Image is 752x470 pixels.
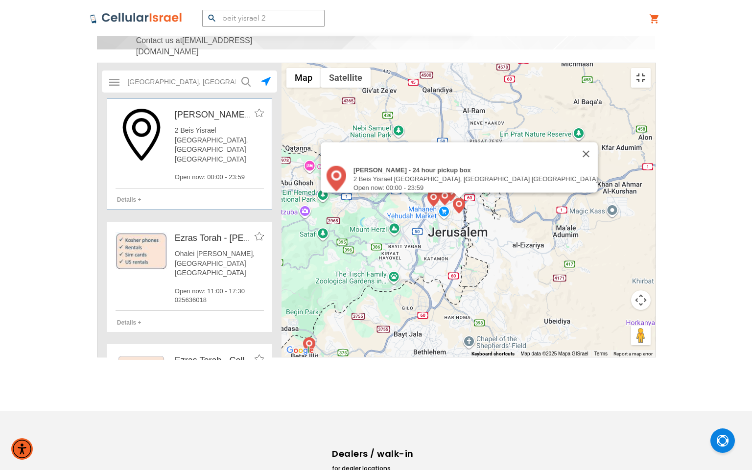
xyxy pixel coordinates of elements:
[613,351,653,356] a: Report a map error
[255,354,263,363] img: favorites_store_disabled.png
[175,233,312,243] span: Ezras Torah - [PERSON_NAME] IT
[471,351,515,357] button: Keyboard shortcuts
[116,232,167,269] img: https://call.cellularisrael.com/media/mageplaza/store_locator/resize/100x/r/u/rubin.jpg
[117,319,141,326] span: Details +
[116,354,167,384] img: https://call.cellularisrael.com/media/mageplaza/store_locator/r/e/rentals_3_.png
[631,68,651,88] button: Toggle fullscreen view
[353,183,598,192] div: Open now: 00:00 - 23:59
[255,109,263,117] img: favorites_store_disabled.png
[321,68,371,88] button: Show satellite imagery
[121,72,258,92] input: Enter a location
[353,175,598,182] span: 2 Beis Yisrael [GEOGRAPHIC_DATA], [GEOGRAPHIC_DATA] [GEOGRAPHIC_DATA]
[631,326,651,345] button: Drag Pegman onto the map to open Street View
[116,109,167,161] img: https://call.cellularisrael.com/static/version1756974365/frontend/Logicrays/cellularisrael/en_US/...
[594,351,608,356] a: Terms (opens in new tab)
[286,68,321,88] button: Show street map
[175,110,329,119] span: [PERSON_NAME] - 24 hour pickup box
[175,355,262,365] span: Ezras Torah - Cell Talk
[631,290,651,310] button: Map camera controls
[255,232,263,240] img: favorites_store_disabled.png
[284,344,316,357] img: Google
[353,165,598,174] div: [PERSON_NAME] - 24 hour pickup box
[117,196,141,203] span: Details +
[175,173,264,182] span: Open now: 00:00 - 23:59
[175,287,264,296] span: Open now: 11:00 - 17:30
[175,249,264,278] span: Ohalei [PERSON_NAME], [GEOGRAPHIC_DATA] [GEOGRAPHIC_DATA]
[202,10,325,27] input: Search
[11,438,33,460] div: Accessibility Menu
[175,296,264,305] span: 025636018
[520,351,588,356] span: Map data ©2025 Mapa GISrael
[332,446,415,461] h6: Dealers / walk-in
[284,344,316,357] a: Open this area in Google Maps (opens a new window)
[574,142,598,165] button: Close
[175,126,264,164] span: 2 Beis Yisrael [GEOGRAPHIC_DATA], [GEOGRAPHIC_DATA] [GEOGRAPHIC_DATA]
[90,12,183,24] img: Cellular Israel Logo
